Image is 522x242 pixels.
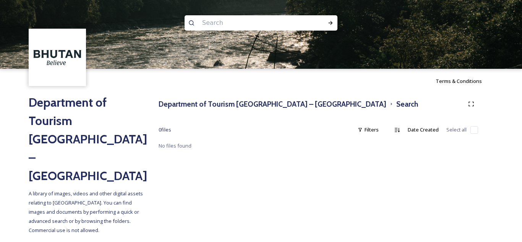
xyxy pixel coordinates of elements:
[446,126,467,133] span: Select all
[29,93,143,185] h2: Department of Tourism [GEOGRAPHIC_DATA] – [GEOGRAPHIC_DATA]
[404,122,443,137] div: Date Created
[198,15,303,31] input: Search
[159,99,386,110] h3: Department of Tourism [GEOGRAPHIC_DATA] – [GEOGRAPHIC_DATA]
[396,99,418,110] h3: Search
[436,78,482,84] span: Terms & Conditions
[30,30,85,85] img: BT_Logo_BB_Lockup_CMYK_High%2520Res.jpg
[159,126,171,133] span: 0 file s
[29,190,144,234] span: A library of images, videos and other digital assets relating to [GEOGRAPHIC_DATA]. You can find ...
[354,122,383,137] div: Filters
[436,76,493,86] a: Terms & Conditions
[159,142,191,149] span: No files found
